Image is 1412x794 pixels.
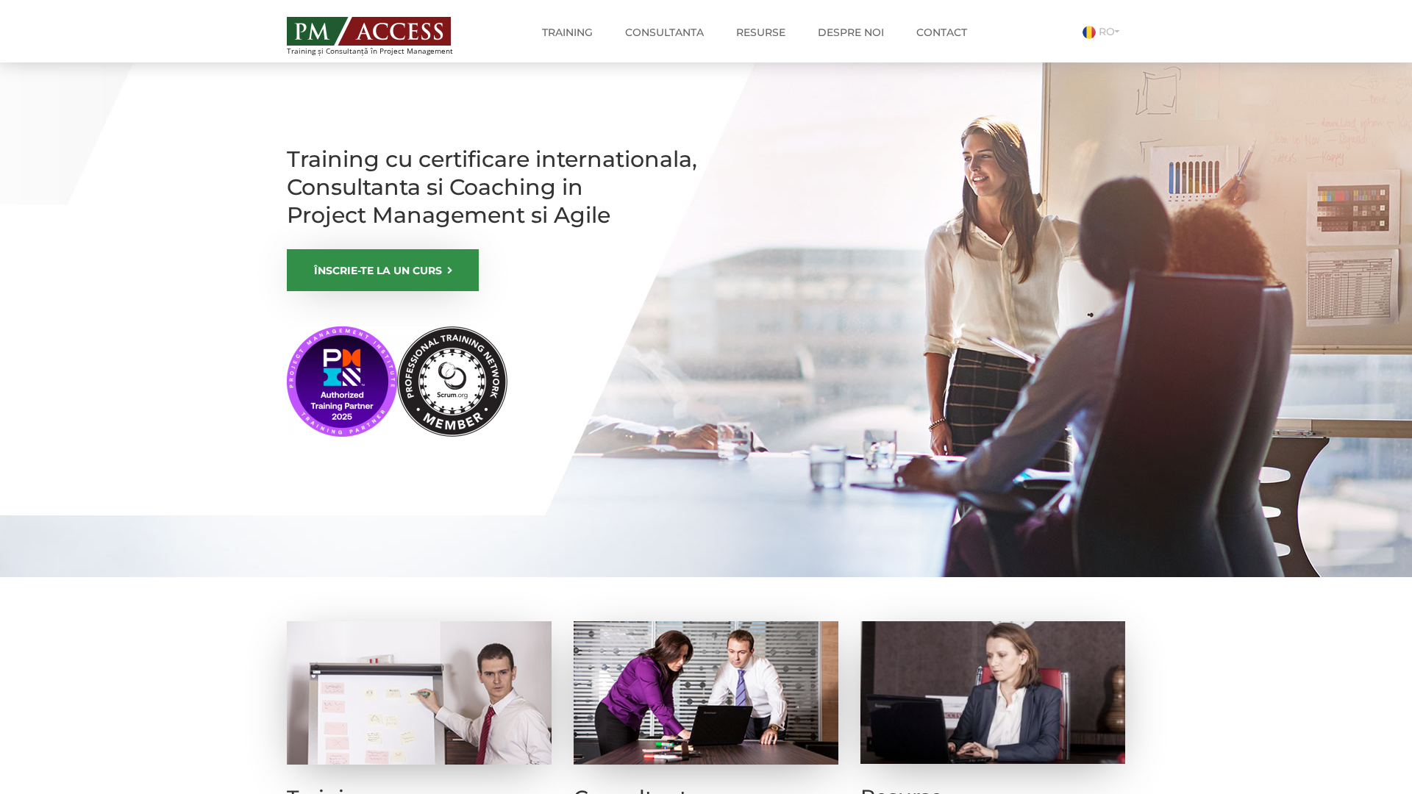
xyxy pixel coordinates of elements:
[860,621,1125,764] img: Resurse
[287,17,451,46] img: PM ACCESS - Echipa traineri si consultanti certificati PMP: Narciss Popescu, Mihai Olaru, Monica ...
[807,18,895,47] a: Despre noi
[287,146,699,229] h1: Training cu certificare internationala, Consultanta si Coaching in Project Management si Agile
[725,18,796,47] a: Resurse
[531,18,604,47] a: Training
[905,18,978,47] a: Contact
[614,18,715,47] a: Consultanta
[287,47,480,55] span: Training și Consultanță în Project Management
[574,621,838,765] img: Consultanta
[287,12,480,55] a: Training și Consultanță în Project Management
[287,326,507,437] img: PMI
[1083,25,1125,38] a: RO
[287,621,552,765] img: Training
[287,249,479,291] a: ÎNSCRIE-TE LA UN CURS
[1083,26,1096,39] img: Romana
